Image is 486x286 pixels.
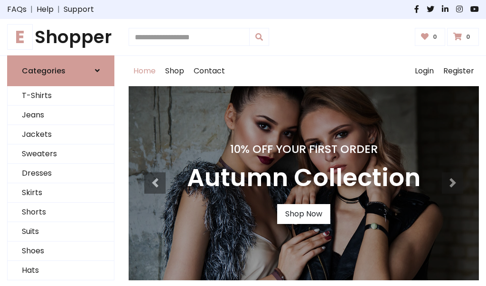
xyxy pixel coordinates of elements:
[7,27,114,48] a: EShopper
[447,28,479,46] a: 0
[54,4,64,15] span: |
[37,4,54,15] a: Help
[8,183,114,203] a: Skirts
[464,33,473,41] span: 0
[8,106,114,125] a: Jeans
[22,66,65,75] h6: Categories
[8,125,114,144] a: Jackets
[64,4,94,15] a: Support
[8,222,114,241] a: Suits
[7,4,27,15] a: FAQs
[8,164,114,183] a: Dresses
[160,56,189,86] a: Shop
[8,144,114,164] a: Sweaters
[277,204,330,224] a: Shop Now
[430,33,439,41] span: 0
[7,27,114,48] h1: Shopper
[410,56,439,86] a: Login
[187,163,421,193] h3: Autumn Collection
[415,28,446,46] a: 0
[187,143,421,156] h4: 10% Off Your First Order
[129,56,160,86] a: Home
[27,4,37,15] span: |
[8,203,114,222] a: Shorts
[7,55,114,86] a: Categories
[7,24,33,50] span: E
[8,86,114,106] a: T-Shirts
[189,56,230,86] a: Contact
[439,56,479,86] a: Register
[8,241,114,261] a: Shoes
[8,261,114,280] a: Hats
